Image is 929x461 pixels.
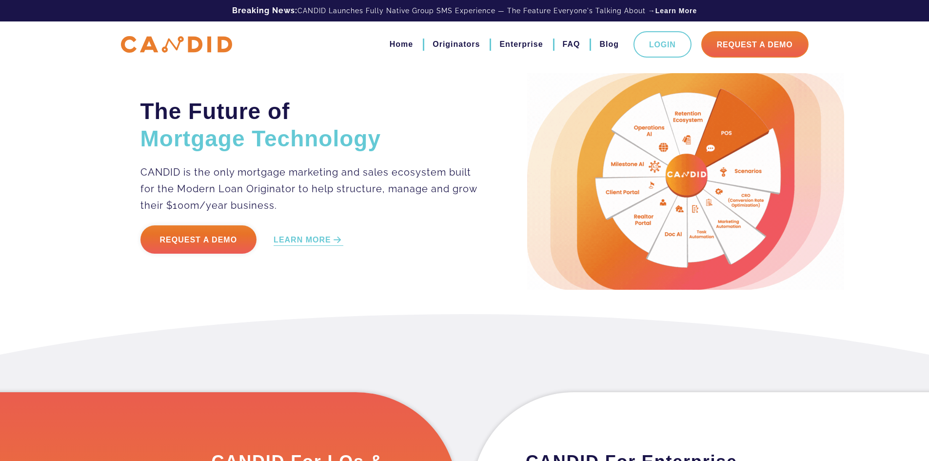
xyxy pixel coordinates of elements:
a: Login [633,31,692,58]
h2: The Future of [140,98,478,152]
p: CANDID is the only mortgage marketing and sales ecosystem built for the Modern Loan Originator to... [140,164,478,214]
a: Learn More [655,6,697,16]
a: LEARN MORE [274,235,343,246]
img: CANDID APP [121,36,232,53]
a: Home [390,36,413,53]
a: Request a Demo [140,225,257,254]
img: Candid Hero Image [527,73,844,290]
b: Breaking News: [232,6,297,15]
a: Originators [433,36,480,53]
span: Mortgage Technology [140,126,381,151]
a: FAQ [563,36,580,53]
a: Request A Demo [701,31,809,58]
a: Blog [599,36,619,53]
a: Enterprise [499,36,543,53]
